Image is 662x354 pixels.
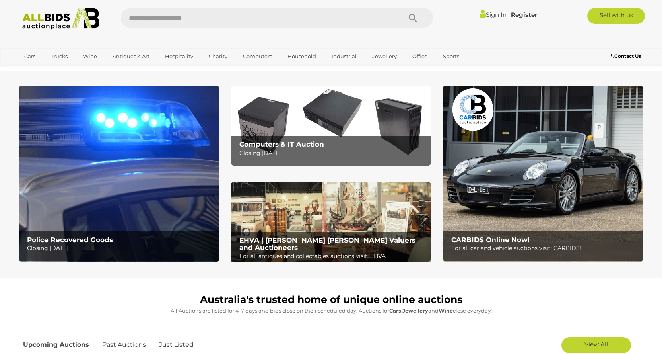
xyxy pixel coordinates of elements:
a: Trucks [46,50,73,63]
button: Search [393,8,433,28]
a: Charity [204,50,233,63]
p: For all antiques and collectables auctions visit: EHVA [239,251,427,261]
img: EHVA | Evans Hastings Valuers and Auctioneers [231,182,431,263]
a: Computers & IT Auction Computers & IT Auction Closing [DATE] [231,86,431,166]
a: Jewellery [367,50,402,63]
a: Sell with us [587,8,645,24]
a: Wine [78,50,102,63]
a: Register [511,11,537,18]
img: CARBIDS Online Now! [443,86,643,262]
b: EHVA | [PERSON_NAME] [PERSON_NAME] Valuers and Auctioneers [239,236,415,252]
a: Industrial [326,50,362,63]
a: Contact Us [611,52,643,61]
p: All Auctions are listed for 4-7 days and bids close on their scheduled day. Auctions for , and cl... [23,306,639,315]
span: | [508,10,510,19]
img: Computers & IT Auction [231,86,431,166]
strong: Wine [439,307,453,314]
a: Household [282,50,321,63]
b: Contact Us [611,53,641,59]
b: CARBIDS Online Now! [451,236,530,244]
a: Sign In [480,11,507,18]
b: Computers & IT Auction [239,140,324,148]
a: Sports [438,50,464,63]
a: [GEOGRAPHIC_DATA] [19,63,86,76]
img: Police Recovered Goods [19,86,219,262]
strong: Cars [389,307,401,314]
p: Closing [DATE] [239,148,427,158]
a: Antiques & Art [107,50,155,63]
b: Police Recovered Goods [27,236,113,244]
h1: Australia's trusted home of unique online auctions [23,294,639,305]
span: View All [584,340,608,348]
img: Allbids.com.au [18,8,104,30]
a: View All [561,337,631,353]
a: Office [407,50,433,63]
a: Hospitality [160,50,198,63]
a: CARBIDS Online Now! CARBIDS Online Now! For all car and vehicle auctions visit: CARBIDS! [443,86,643,262]
strong: Jewellery [402,307,428,314]
p: Closing [DATE] [27,243,214,253]
a: Computers [238,50,277,63]
a: EHVA | Evans Hastings Valuers and Auctioneers EHVA | [PERSON_NAME] [PERSON_NAME] Valuers and Auct... [231,182,431,263]
p: For all car and vehicle auctions visit: CARBIDS! [451,243,639,253]
a: Police Recovered Goods Police Recovered Goods Closing [DATE] [19,86,219,262]
a: Cars [19,50,41,63]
